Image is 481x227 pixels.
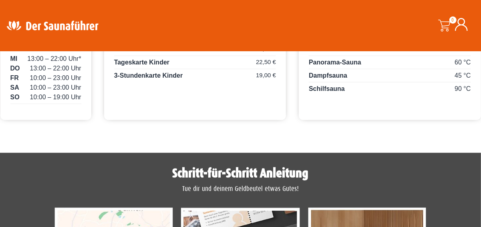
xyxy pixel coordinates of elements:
p: 3-Stundenkarte Kinder [114,71,276,80]
span: 45 °C [455,71,471,80]
span: 22,50 € [256,58,276,67]
span: DO [10,64,20,73]
h1: Schritt-für-Schritt Anleitung [4,167,477,180]
span: SO [10,92,20,102]
span: Schilfsauna [309,85,345,92]
span: 60 °C [455,58,471,67]
span: 10:00 – 19:00 Uhr [30,92,81,102]
span: Dampfsauna [309,72,347,79]
span: FR [10,73,19,83]
span: 10:00 – 23:00 Uhr [30,83,81,92]
span: 10:00 – 23:00 Uhr [30,73,81,83]
span: 90 °C [455,84,471,94]
p: Tue dir und deinem Geldbeutel etwas Gutes! [4,184,477,194]
span: 0 [449,16,457,24]
span: Panorama-Sauna [309,59,361,66]
span: 13:00 – 22:00 Uhr [30,64,81,73]
span: MI [10,54,18,64]
span: 13:00 – 22:00 Uhr* [27,54,81,64]
span: 19,00 € [256,71,276,80]
span: SA [10,83,19,92]
p: Tageskarte Kinder [114,58,276,69]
